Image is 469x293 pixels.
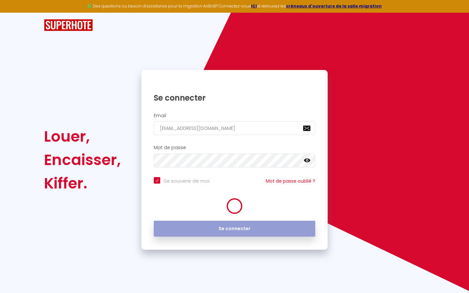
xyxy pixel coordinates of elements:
h2: Mot de passe [154,145,315,150]
button: Se connecter [154,221,315,237]
input: Ton Email [154,121,315,135]
button: Ouvrir le widget de chat LiveChat [5,3,25,22]
img: SuperHote logo [44,19,93,31]
a: ICI [251,3,257,9]
div: Encaisser, [44,148,121,172]
a: Mot de passe oublié ? [266,178,315,184]
div: Kiffer. [44,172,121,195]
h2: Email [154,113,315,119]
a: créneaux d'ouverture de la salle migration [286,3,382,9]
h1: Se connecter [154,93,315,103]
div: Louer, [44,125,121,148]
